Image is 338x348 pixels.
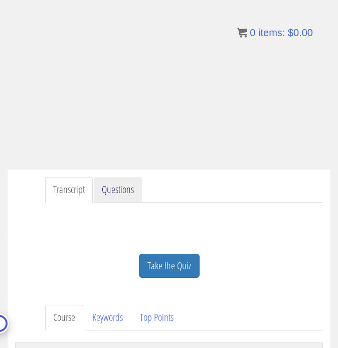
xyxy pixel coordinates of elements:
a: Transcript [45,177,93,203]
a: Top Points [132,305,182,330]
a: 0 items: $0.00 [237,27,313,38]
a: Keywords [84,305,131,330]
a: Course [45,305,83,330]
span: items: [258,27,285,38]
img: icon11.png [237,28,247,38]
span: $ [288,27,293,38]
span: 0 [250,27,255,38]
a: Questions [94,177,142,203]
bdi: 0.00 [288,27,313,38]
a: Take the Quiz [139,254,200,278]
